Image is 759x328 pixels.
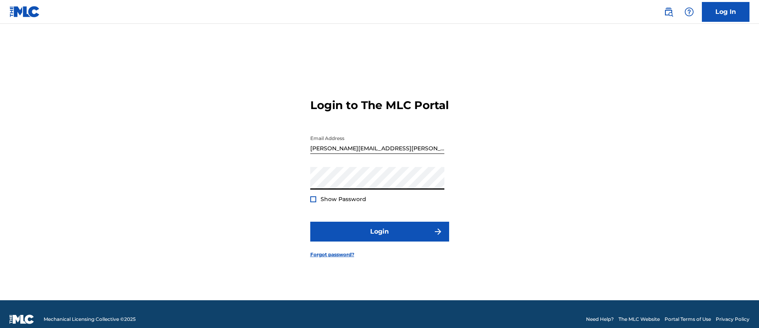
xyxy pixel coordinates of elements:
[310,98,449,112] h3: Login to The MLC Portal
[321,196,366,203] span: Show Password
[702,2,749,22] a: Log In
[619,316,660,323] a: The MLC Website
[719,290,759,328] iframe: Chat Widget
[310,222,449,242] button: Login
[10,6,40,17] img: MLC Logo
[310,251,354,258] a: Forgot password?
[44,316,136,323] span: Mechanical Licensing Collective © 2025
[661,4,676,20] a: Public Search
[586,316,614,323] a: Need Help?
[665,316,711,323] a: Portal Terms of Use
[433,227,443,236] img: f7272a7cc735f4ea7f67.svg
[664,7,673,17] img: search
[681,4,697,20] div: Help
[716,316,749,323] a: Privacy Policy
[684,7,694,17] img: help
[10,315,34,324] img: logo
